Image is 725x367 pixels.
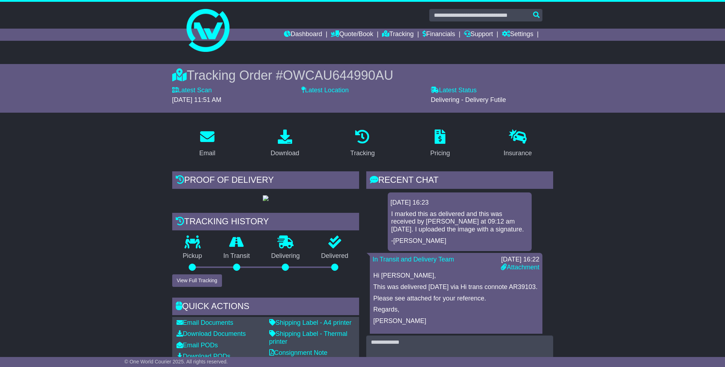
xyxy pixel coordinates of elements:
[422,29,455,41] a: Financials
[172,252,213,260] p: Pickup
[172,213,359,232] div: Tracking history
[172,87,212,94] label: Latest Scan
[177,342,218,349] a: Email PODs
[263,195,269,201] img: GetPodImage
[310,252,359,260] p: Delivered
[373,256,454,263] a: In Transit and Delivery Team
[269,349,328,356] a: Consignment Note
[502,29,533,41] a: Settings
[391,237,528,245] p: -[PERSON_NAME]
[269,319,352,326] a: Shipping Label - A4 printer
[266,127,304,161] a: Download
[499,127,537,161] a: Insurance
[373,272,539,280] p: Hi [PERSON_NAME],
[373,283,539,291] p: This was delivered [DATE] via Hi trans connote AR39103.
[284,29,322,41] a: Dashboard
[172,171,359,191] div: Proof of Delivery
[391,210,528,234] p: I marked this as delivered and this was received by [PERSON_NAME] at 09:12 am [DATE]. I uploaded ...
[331,29,373,41] a: Quote/Book
[426,127,455,161] a: Pricing
[350,148,374,158] div: Tracking
[373,295,539,303] p: Please see attached for your reference.
[213,252,261,260] p: In Transit
[177,319,233,326] a: Email Documents
[172,274,222,287] button: View Full Tracking
[501,256,539,264] div: [DATE] 16:22
[172,96,222,103] span: [DATE] 11:51 AM
[177,353,231,360] a: Download PODs
[345,127,379,161] a: Tracking
[391,199,529,207] div: [DATE] 16:23
[172,68,553,83] div: Tracking Order #
[373,317,539,325] p: [PERSON_NAME]
[271,148,299,158] div: Download
[382,29,414,41] a: Tracking
[283,68,393,83] span: OWCAU644990AU
[125,359,228,364] span: © One World Courier 2025. All rights reserved.
[464,29,493,41] a: Support
[431,87,477,94] label: Latest Status
[430,148,450,158] div: Pricing
[269,330,348,345] a: Shipping Label - Thermal printer
[261,252,311,260] p: Delivering
[373,306,539,314] p: Regards,
[172,298,359,317] div: Quick Actions
[194,127,220,161] a: Email
[177,330,246,337] a: Download Documents
[431,96,506,103] span: Delivering - Delivery Futile
[366,171,553,191] div: RECENT CHAT
[199,148,215,158] div: Email
[301,87,349,94] label: Latest Location
[504,148,532,158] div: Insurance
[501,264,539,271] a: Attachment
